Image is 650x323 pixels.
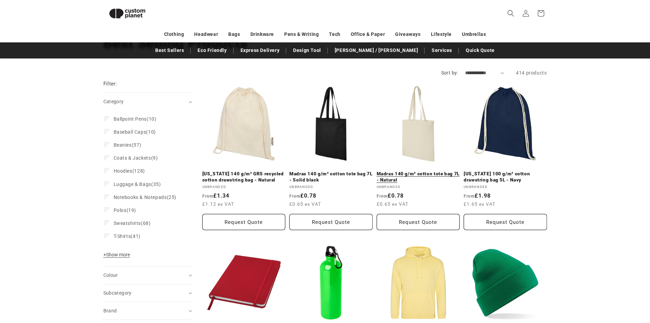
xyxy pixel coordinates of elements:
[103,252,130,257] span: Show more
[202,171,286,183] a: [US_STATE] 140 g/m² GRS recycled cotton drawstring bag - Natural
[284,28,319,40] a: Pens & Writing
[114,129,146,135] span: Baseball Caps
[331,44,421,56] a: [PERSON_NAME] / [PERSON_NAME]
[103,3,151,24] img: Custom Planet
[289,214,373,230] button: Request Quote
[516,70,547,76] span: 414 products
[536,249,650,323] iframe: Chat Widget
[329,28,340,40] a: Tech
[114,181,161,187] span: (35)
[114,142,132,148] span: Beanies
[428,44,456,56] a: Services
[114,155,151,161] span: Coats & Jackets
[536,249,650,323] div: Chat-widget
[114,168,145,174] span: (128)
[202,214,286,230] button: Request Quote
[114,116,157,122] span: (10)
[114,168,132,174] span: Hoodies
[103,267,192,284] summary: Colour (0 selected)
[114,116,147,122] span: Ballpoint Pens
[290,44,324,56] a: Design Tool
[462,44,498,56] a: Quick Quote
[351,28,385,40] a: Office & Paper
[114,220,151,226] span: (68)
[114,181,151,187] span: Luggage & Bags
[441,70,458,76] label: Sort by:
[114,233,131,239] span: T-Shirts
[377,214,460,230] button: Request Quote
[114,207,136,213] span: (19)
[103,99,124,104] span: Category
[250,28,274,40] a: Drinkware
[114,233,141,239] span: (41)
[103,80,117,88] h2: Filter:
[431,28,452,40] a: Lifestyle
[114,129,156,135] span: (10)
[103,272,118,278] span: Colour
[152,44,187,56] a: Best Sellers
[114,155,158,161] span: (9)
[377,171,460,183] a: Madras 140 g/m² cotton tote bag 7L - Natural
[114,142,142,148] span: (57)
[103,302,192,320] summary: Brand (0 selected)
[114,207,127,213] span: Polos
[164,28,184,40] a: Clothing
[103,93,192,110] summary: Category (0 selected)
[114,194,176,200] span: (25)
[462,28,486,40] a: Umbrellas
[464,214,547,230] button: Request Quote
[194,44,230,56] a: Eco Friendly
[228,28,240,40] a: Bags
[237,44,283,56] a: Express Delivery
[103,252,132,261] button: Show more
[103,284,192,302] summary: Subcategory (0 selected)
[103,290,132,296] span: Subcategory
[103,252,106,257] span: +
[194,28,218,40] a: Headwear
[395,28,420,40] a: Giveaways
[114,220,141,226] span: Sweatshirts
[289,171,373,183] a: Madras 140 g/m² cotton tote bag 7L - Solid black
[114,194,167,200] span: Notebooks & Notepads
[103,308,117,313] span: Brand
[503,6,518,21] summary: Search
[464,171,547,183] a: [US_STATE] 100 g/m² cotton drawstring bag 5L - Navy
